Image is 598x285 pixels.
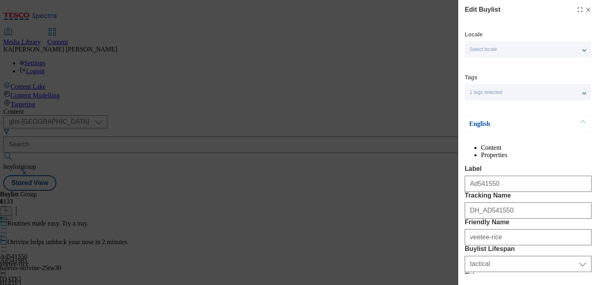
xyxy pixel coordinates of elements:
[465,245,592,253] label: Buylist Lifespan
[465,75,478,80] label: Tags
[465,192,592,199] label: Tracking Name
[465,84,591,100] button: 1 tags selected
[481,151,592,159] li: Properties
[465,5,500,15] h4: Edit Buylist
[470,47,497,53] span: Select locale
[465,32,483,37] label: Locale
[465,202,592,219] input: Enter Tracking Name
[481,144,592,151] li: Content
[465,219,592,226] label: Friendly Name
[470,89,502,96] span: 1 tags selected
[465,176,592,192] input: Enter Label
[465,41,591,57] button: Select locale
[465,165,592,172] label: Label
[465,229,592,245] input: Enter Friendly Name
[465,272,592,279] label: Title
[469,120,554,128] p: English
